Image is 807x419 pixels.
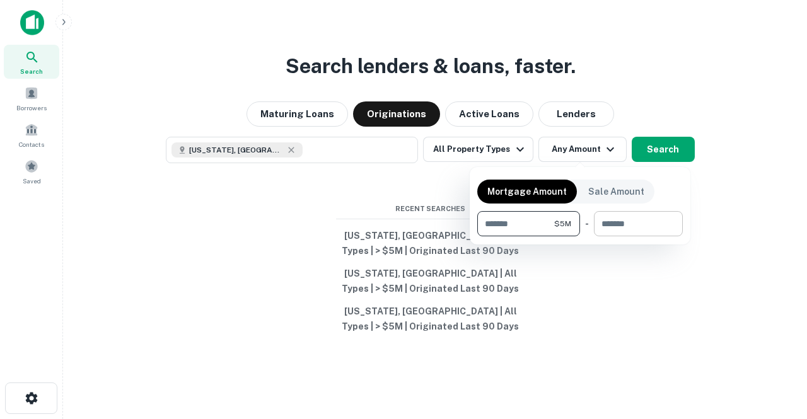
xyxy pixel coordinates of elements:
[487,185,567,198] p: Mortgage Amount
[585,211,589,236] div: -
[554,218,571,229] span: $5M
[588,185,644,198] p: Sale Amount
[744,318,807,379] iframe: Chat Widget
